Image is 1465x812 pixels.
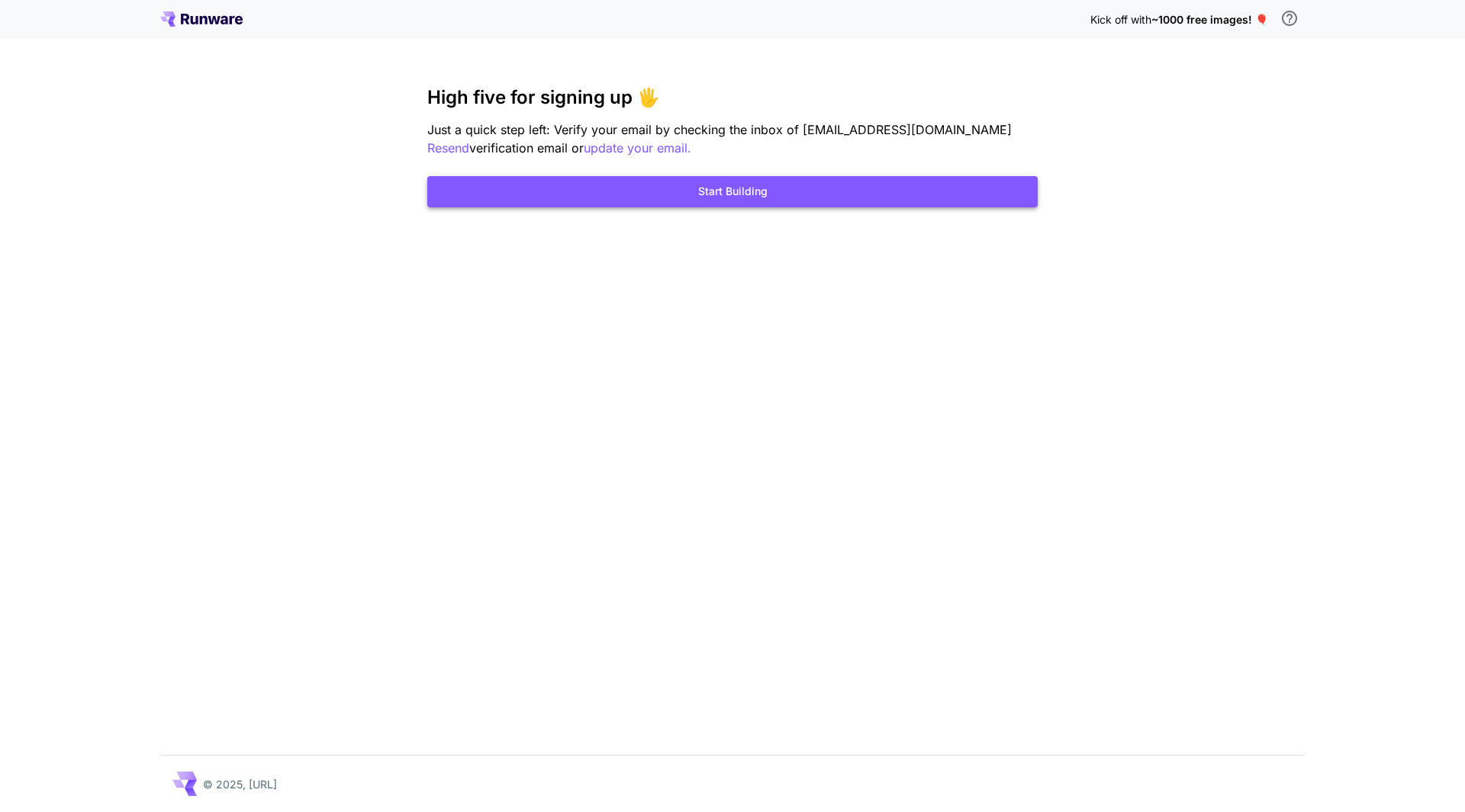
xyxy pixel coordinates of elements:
[427,139,469,158] button: Resend
[427,87,1038,108] h3: High five for signing up 🖐️
[584,139,691,158] button: update your email.
[469,140,584,156] span: verification email or
[1151,13,1268,26] span: ~1000 free images! 🎈
[1274,3,1305,34] button: In order to qualify for free credit, you need to sign up with a business email address and click ...
[427,176,1038,207] button: Start Building
[1090,13,1151,26] span: Kick off with
[427,122,1012,137] span: Just a quick step left: Verify your email by checking the inbox of [EMAIL_ADDRESS][DOMAIN_NAME]
[203,776,277,792] p: © 2025, [URL]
